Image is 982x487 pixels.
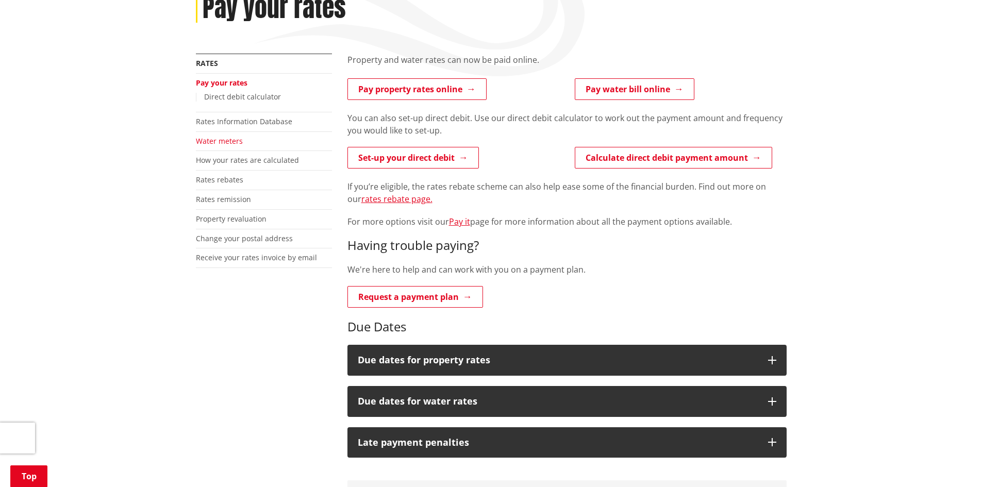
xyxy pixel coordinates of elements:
a: Rates Information Database [196,116,292,126]
a: Rates rebates [196,175,243,184]
a: Top [10,465,47,487]
a: Pay your rates [196,78,247,88]
a: Direct debit calculator [204,92,281,102]
button: Due dates for property rates [347,345,787,376]
h3: Having trouble paying? [347,238,787,253]
a: Set-up your direct debit [347,147,479,169]
a: Rates [196,58,218,68]
button: Late payment penalties [347,427,787,458]
div: Property and water rates can now be paid online. [347,54,787,78]
a: Pay property rates online [347,78,487,100]
a: Rates remission [196,194,251,204]
a: Receive your rates invoice by email [196,253,317,262]
a: Request a payment plan [347,286,483,308]
a: Change your postal address [196,233,293,243]
a: Calculate direct debit payment amount [575,147,772,169]
iframe: Messenger Launcher [935,444,972,481]
a: Pay water bill online [575,78,694,100]
p: If you’re eligible, the rates rebate scheme can also help ease some of the financial burden. Find... [347,180,787,205]
a: rates rebate page. [361,193,432,205]
h3: Due Dates [347,320,787,334]
button: Due dates for water rates [347,386,787,417]
a: Property revaluation [196,214,267,224]
a: Pay it [449,216,470,227]
p: For more options visit our page for more information about all the payment options available. [347,215,787,228]
p: You can also set-up direct debit. Use our direct debit calculator to work out the payment amount ... [347,112,787,137]
h3: Due dates for water rates [358,396,758,407]
a: Water meters [196,136,243,146]
a: How your rates are calculated [196,155,299,165]
h3: Late payment penalties [358,438,758,448]
p: We're here to help and can work with you on a payment plan. [347,263,787,276]
h3: Due dates for property rates [358,355,758,365]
